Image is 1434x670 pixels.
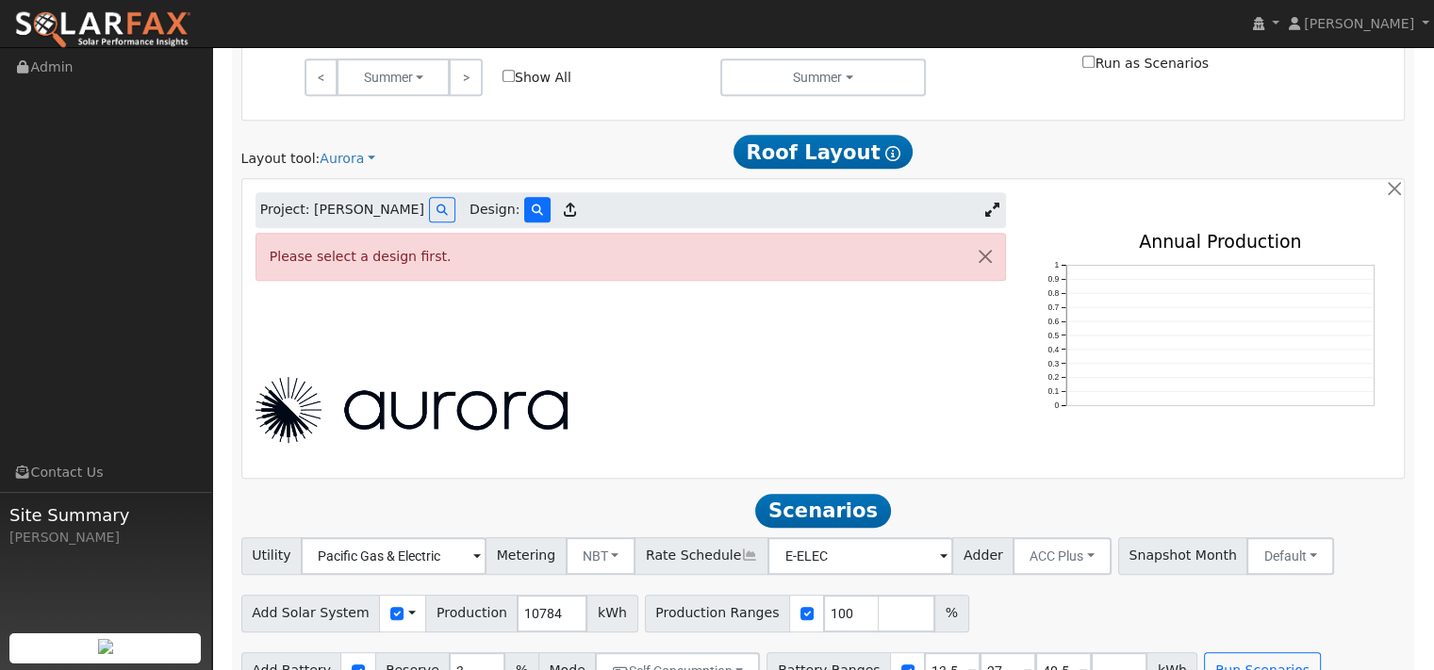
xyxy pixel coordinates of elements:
[503,68,571,88] label: Show All
[1082,54,1208,74] label: Run as Scenarios
[98,639,113,654] img: retrieve
[1047,386,1059,396] text: 0.1
[255,233,1006,281] div: Please select a design first.
[1118,537,1248,575] span: Snapshot Month
[1082,56,1095,68] input: Run as Scenarios
[241,151,321,166] span: Layout tool:
[586,595,637,632] span: kWh
[885,146,900,161] i: Show Help
[1139,230,1302,251] text: Annual Production
[767,537,953,575] input: Select a Rate Schedule
[9,502,202,528] span: Site Summary
[934,595,968,632] span: %
[1047,288,1059,298] text: 0.8
[503,70,515,82] input: Show All
[470,200,519,220] span: Design:
[320,149,375,169] a: Aurora
[1246,537,1334,575] button: Default
[1047,358,1059,368] text: 0.3
[486,537,567,575] span: Metering
[255,377,568,443] img: Aurora Logo
[952,537,1014,575] span: Adder
[260,200,424,220] span: Project: [PERSON_NAME]
[1047,344,1059,353] text: 0.4
[566,537,636,575] button: NBT
[720,58,927,96] button: Summer
[635,537,768,575] span: Rate Schedule
[555,195,583,225] a: Upload consumption to Aurora project
[14,10,191,50] img: SolarFax
[1047,372,1059,382] text: 0.2
[301,537,486,575] input: Select a Utility
[425,595,518,632] span: Production
[241,537,303,575] span: Utility
[645,595,790,632] span: Production Ranges
[1047,317,1059,326] text: 0.6
[1054,260,1059,270] text: 1
[337,58,450,96] button: Summer
[1054,400,1059,410] text: 0
[305,58,338,96] a: <
[1304,16,1414,31] span: [PERSON_NAME]
[1013,537,1112,575] button: ACC Plus
[1047,302,1059,312] text: 0.7
[733,135,914,169] span: Roof Layout
[1047,331,1059,340] text: 0.5
[241,595,381,632] span: Add Solar System
[449,58,482,96] a: >
[9,528,202,547] div: [PERSON_NAME]
[1047,274,1059,284] text: 0.9
[979,196,1006,224] a: Expand Aurora window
